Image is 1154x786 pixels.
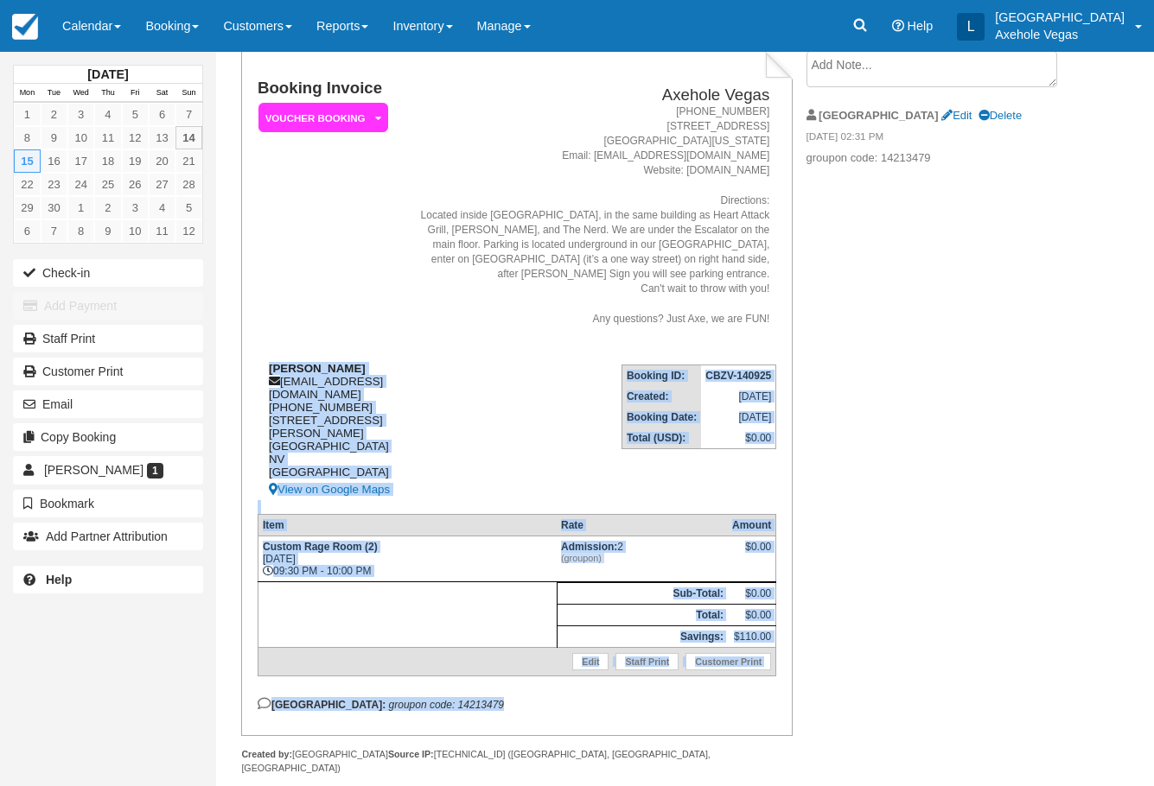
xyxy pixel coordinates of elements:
button: Email [13,390,203,418]
th: Rate [557,515,728,536]
a: 10 [67,126,94,149]
th: Total: [557,605,728,626]
strong: CBZV-140925 [705,370,771,382]
em: Voucher Booking [258,103,388,133]
a: 29 [14,196,41,219]
a: Help [13,566,203,593]
th: Booking Date: [622,407,701,428]
a: 24 [67,173,94,196]
strong: [GEOGRAPHIC_DATA]: [258,699,386,711]
img: checkfront-main-nav-mini-logo.png [12,14,38,40]
a: 5 [175,196,202,219]
th: Sat [149,84,175,103]
a: 15 [14,149,41,173]
address: [PHONE_NUMBER] [STREET_ADDRESS] [GEOGRAPHIC_DATA][US_STATE] Email: [EMAIL_ADDRESS][DOMAIN_NAME] W... [415,105,770,326]
a: 6 [149,103,175,126]
td: $0.00 [728,605,776,626]
td: 2 [557,536,728,582]
a: [PERSON_NAME] 1 [13,456,203,484]
strong: Created by: [241,749,292,759]
td: $0.00 [728,583,776,605]
a: 16 [41,149,67,173]
strong: Admission [561,541,617,553]
span: [PERSON_NAME] [44,463,143,477]
b: Help [46,573,72,586]
a: 20 [149,149,175,173]
span: 1 [147,463,163,479]
a: 14 [175,126,202,149]
a: 18 [94,149,121,173]
div: [GEOGRAPHIC_DATA] [TECHNICAL_ID] ([GEOGRAPHIC_DATA], [GEOGRAPHIC_DATA], [GEOGRAPHIC_DATA]) [241,748,793,774]
td: $0.00 [701,428,776,449]
a: 3 [122,196,149,219]
p: [GEOGRAPHIC_DATA] [995,9,1125,26]
a: Staff Print [13,325,203,352]
a: 9 [94,219,121,243]
td: [DATE] 09:30 PM - 10:00 PM [258,536,557,582]
a: Edit [572,653,609,670]
a: 9 [41,126,67,149]
th: Sub-Total: [557,583,728,605]
th: Savings: [557,626,728,648]
a: Customer Print [685,653,771,670]
em: (groupon) [561,553,724,563]
i: Help [892,20,904,32]
a: 2 [94,196,121,219]
a: 11 [149,219,175,243]
a: View on Google Maps [269,479,408,500]
em: groupon code: 14213479 [389,699,504,711]
a: Edit [941,109,972,122]
a: 22 [14,173,41,196]
td: [DATE] [701,407,776,428]
a: 4 [149,196,175,219]
div: L [957,13,985,41]
a: 30 [41,196,67,219]
a: 7 [41,219,67,243]
th: Created: [622,386,701,407]
th: Fri [122,84,149,103]
td: $110.00 [728,626,776,648]
p: groupon code: 14213479 [807,150,1069,167]
th: Booking ID: [622,364,701,386]
th: Item [258,515,557,536]
button: Add Payment [13,292,203,320]
th: Amount [728,515,776,536]
th: Tue [41,84,67,103]
strong: Source IP: [388,749,434,759]
button: Check-in [13,259,203,287]
button: Copy Booking [13,423,203,451]
h2: Axehole Vegas [415,86,770,105]
th: Sun [175,84,202,103]
a: 27 [149,173,175,196]
th: Thu [94,84,121,103]
a: 28 [175,173,202,196]
strong: [PERSON_NAME] [269,362,366,375]
a: 4 [94,103,121,126]
a: Delete [979,109,1022,122]
td: [DATE] [701,386,776,407]
a: Staff Print [615,653,679,670]
th: Total (USD): [622,428,701,449]
div: [EMAIL_ADDRESS][DOMAIN_NAME] [PHONE_NUMBER] [STREET_ADDRESS][PERSON_NAME] [GEOGRAPHIC_DATA] NV [G... [258,362,408,500]
a: 7 [175,103,202,126]
span: Help [908,19,934,33]
a: 3 [67,103,94,126]
a: 12 [175,219,202,243]
a: 2 [41,103,67,126]
th: Wed [67,84,94,103]
a: 13 [149,126,175,149]
a: 26 [122,173,149,196]
a: 25 [94,173,121,196]
a: 1 [67,196,94,219]
a: 8 [67,219,94,243]
strong: [GEOGRAPHIC_DATA] [819,109,938,122]
strong: [DATE] [87,67,128,81]
a: 8 [14,126,41,149]
a: 17 [67,149,94,173]
a: 6 [14,219,41,243]
a: 10 [122,219,149,243]
a: 23 [41,173,67,196]
strong: Custom Rage Room (2) [263,541,378,553]
a: 21 [175,149,202,173]
a: 1 [14,103,41,126]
